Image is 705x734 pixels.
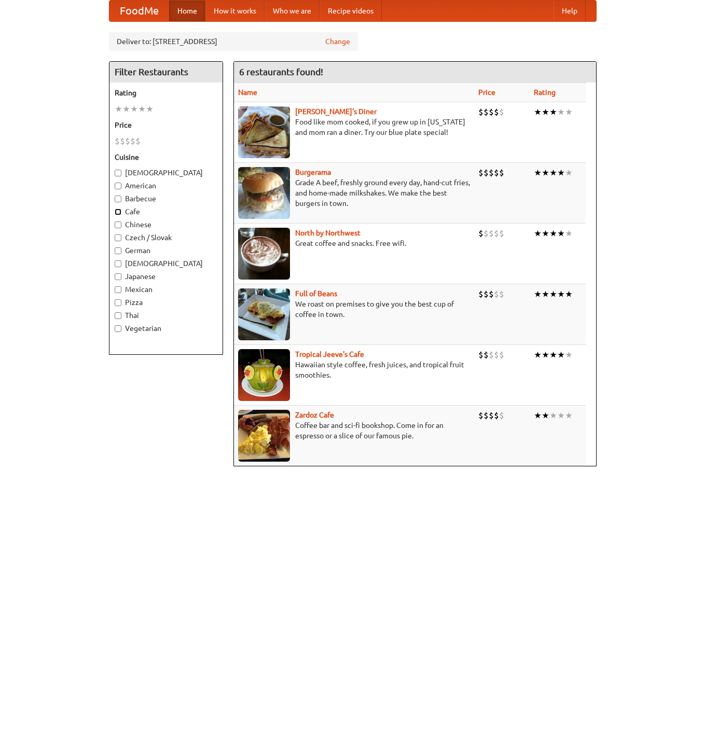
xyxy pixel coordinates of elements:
[499,349,504,361] li: $
[238,88,257,96] a: Name
[534,167,542,178] li: ★
[238,228,290,280] img: north.jpg
[115,170,121,176] input: [DEMOGRAPHIC_DATA]
[138,103,146,115] li: ★
[115,209,121,215] input: Cafe
[239,67,323,77] ng-pluralize: 6 restaurants found!
[115,299,121,306] input: Pizza
[542,410,549,421] li: ★
[489,106,494,118] li: $
[238,359,470,380] p: Hawaiian style coffee, fresh juices, and tropical fruit smoothies.
[295,289,337,298] b: Full of Beans
[494,410,499,421] li: $
[565,228,573,239] li: ★
[238,288,290,340] img: beans.jpg
[494,167,499,178] li: $
[499,106,504,118] li: $
[549,410,557,421] li: ★
[478,410,483,421] li: $
[122,103,130,115] li: ★
[549,349,557,361] li: ★
[542,106,549,118] li: ★
[534,288,542,300] li: ★
[265,1,320,21] a: Who we are
[238,238,470,248] p: Great coffee and snacks. Free wifi.
[115,260,121,267] input: [DEMOGRAPHIC_DATA]
[534,228,542,239] li: ★
[295,411,334,419] a: Zardoz Cafe
[146,103,154,115] li: ★
[115,312,121,319] input: Thai
[499,167,504,178] li: $
[494,288,499,300] li: $
[549,228,557,239] li: ★
[115,135,120,147] li: $
[115,193,217,204] label: Barbecue
[478,167,483,178] li: $
[169,1,205,21] a: Home
[115,234,121,241] input: Czech / Slovak
[478,88,495,96] a: Price
[557,288,565,300] li: ★
[534,88,556,96] a: Rating
[549,106,557,118] li: ★
[109,1,169,21] a: FoodMe
[499,410,504,421] li: $
[565,349,573,361] li: ★
[295,168,331,176] a: Burgerama
[499,228,504,239] li: $
[295,350,364,358] a: Tropical Jeeve's Cafe
[238,167,290,219] img: burgerama.jpg
[542,349,549,361] li: ★
[115,206,217,217] label: Cafe
[115,88,217,98] h5: Rating
[115,168,217,178] label: [DEMOGRAPHIC_DATA]
[115,221,121,228] input: Chinese
[483,228,489,239] li: $
[120,135,125,147] li: $
[238,420,470,441] p: Coffee bar and sci-fi bookshop. Come in for an espresso or a slice of our famous pie.
[565,106,573,118] li: ★
[542,288,549,300] li: ★
[554,1,586,21] a: Help
[325,36,350,47] a: Change
[565,288,573,300] li: ★
[115,181,217,191] label: American
[320,1,382,21] a: Recipe videos
[295,229,361,237] b: North by Northwest
[205,1,265,21] a: How it works
[478,349,483,361] li: $
[115,196,121,202] input: Barbecue
[130,103,138,115] li: ★
[115,245,217,256] label: German
[489,410,494,421] li: $
[115,273,121,280] input: Japanese
[115,325,121,332] input: Vegetarian
[115,297,217,308] label: Pizza
[483,288,489,300] li: $
[557,228,565,239] li: ★
[494,228,499,239] li: $
[494,349,499,361] li: $
[557,106,565,118] li: ★
[115,271,217,282] label: Japanese
[494,106,499,118] li: $
[478,288,483,300] li: $
[115,183,121,189] input: American
[565,167,573,178] li: ★
[549,167,557,178] li: ★
[238,410,290,462] img: zardoz.jpg
[557,167,565,178] li: ★
[489,349,494,361] li: $
[534,410,542,421] li: ★
[115,103,122,115] li: ★
[499,288,504,300] li: $
[542,228,549,239] li: ★
[238,117,470,137] p: Food like mom cooked, if you grew up in [US_STATE] and mom ran a diner. Try our blue plate special!
[549,288,557,300] li: ★
[115,120,217,130] h5: Price
[478,106,483,118] li: $
[534,106,542,118] li: ★
[489,228,494,239] li: $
